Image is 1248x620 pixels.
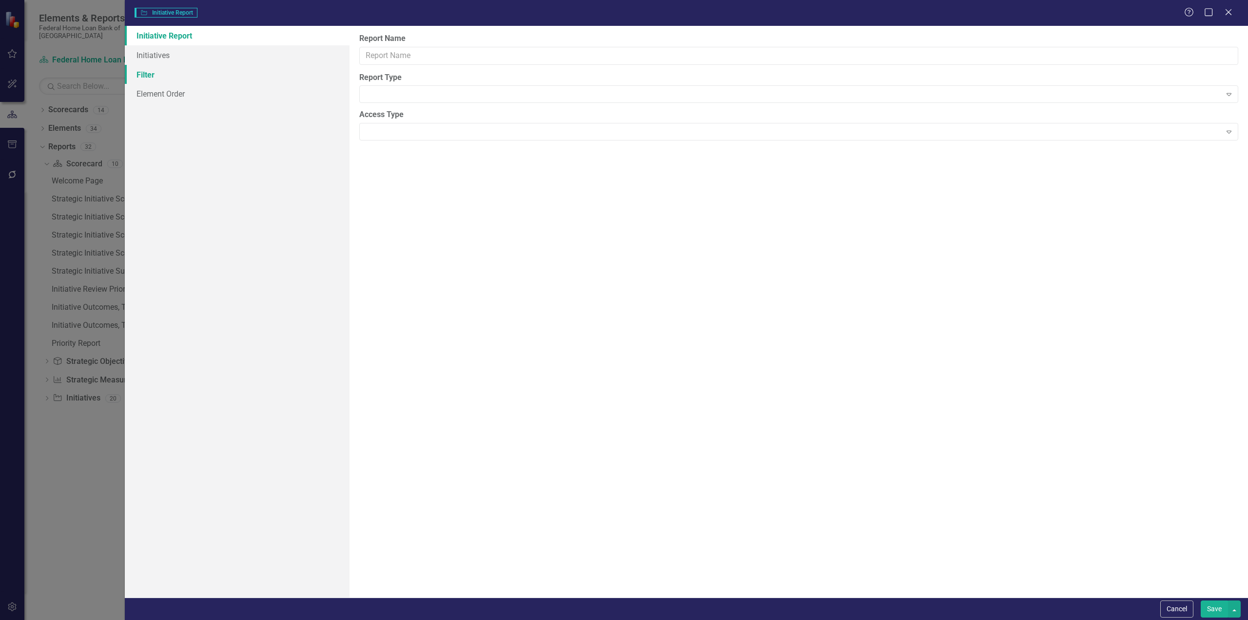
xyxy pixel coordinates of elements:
[359,33,1238,44] label: Report Name
[359,47,1238,65] input: Report Name
[135,8,197,18] span: Initiative Report
[359,109,1238,120] label: Access Type
[125,45,350,65] a: Initiatives
[1160,600,1193,618] button: Cancel
[125,84,350,103] a: Element Order
[125,65,350,84] a: Filter
[125,26,350,45] a: Initiative Report
[1201,600,1228,618] button: Save
[359,72,1238,83] label: Report Type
